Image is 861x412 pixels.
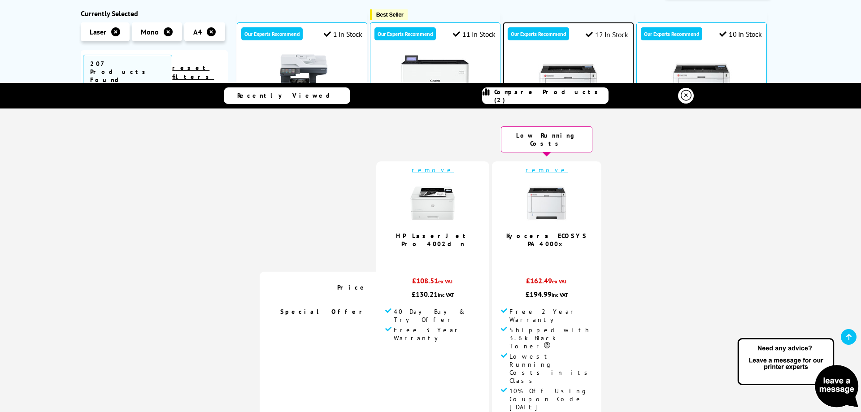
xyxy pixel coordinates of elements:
[412,166,454,174] a: remove
[268,54,335,121] img: Xerox VersaLink B625W
[501,276,592,290] div: £162.49
[385,276,480,290] div: £108.51
[370,9,408,20] button: Best Seller
[509,387,592,411] span: 10% Off Using Coupon Code [DATE]
[172,64,214,81] a: reset filters
[586,30,628,39] div: 12 In Stock
[224,87,350,104] a: Recently Viewed
[526,166,568,174] a: remove
[535,55,602,122] img: Kyocera ECOSYS PA4000x
[324,30,362,39] div: 1 In Stock
[425,252,436,263] span: 4.9
[719,30,761,39] div: 10 In Stock
[552,291,568,298] span: inc VAT
[337,283,367,291] span: Price
[396,232,470,248] a: HP LaserJet Pro 4002dn
[280,308,367,316] span: Special Offer
[376,11,404,18] span: Best Seller
[550,252,559,263] span: / 5
[436,252,445,263] span: / 5
[735,337,861,410] img: Open Live Chat window
[410,181,455,226] img: HP-LaserJetPro-4002dn-Front-Small.jpg
[438,291,454,298] span: inc VAT
[494,88,608,104] span: Compare Products (2)
[401,54,469,121] img: Canon i-SENSYS LBP361dw
[193,27,202,36] span: A4
[501,290,592,299] div: £194.99
[641,27,702,40] div: Our Experts Recommend
[539,252,550,263] span: 4.9
[83,55,172,89] span: 207 Products Found
[237,91,339,100] span: Recently Viewed
[90,27,106,36] span: Laser
[438,278,453,285] span: ex VAT
[506,232,587,248] a: Kyocera ECOSYS PA4000x
[385,290,480,299] div: £130.21
[508,27,569,40] div: Our Experts Recommend
[509,352,592,385] span: Lowest Running Costs in its Class
[241,27,303,40] div: Our Experts Recommend
[524,181,569,226] img: kyocera-pa4000x-front-small.jpg
[394,308,480,324] span: 40 Day Buy & Try Offer
[482,87,609,104] a: Compare Products (2)
[509,326,592,350] span: Shipped with 3.6k Black Toner
[668,54,735,121] img: Kyocera ECOSYS PA4000wx
[141,27,159,36] span: Mono
[81,9,228,18] div: Currently Selected
[453,30,495,39] div: 11 In Stock
[509,308,592,324] span: Free 2 Year Warranty
[394,326,480,342] span: Free 3 Year Warranty
[501,126,592,152] div: Low Running Costs
[374,27,436,40] div: Our Experts Recommend
[552,278,567,285] span: ex VAT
